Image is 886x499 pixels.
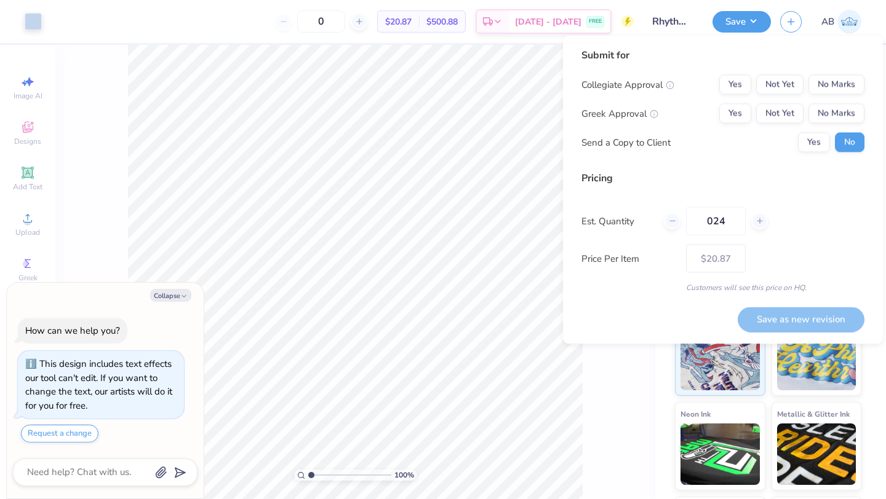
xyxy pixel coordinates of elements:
div: Send a Copy to Client [581,135,671,149]
label: Est. Quantity [581,214,655,228]
div: Pricing [581,171,864,186]
button: Yes [719,104,751,124]
span: 100 % [394,470,414,481]
span: Designs [14,136,41,146]
img: Neon Ink [680,423,760,485]
span: Metallic & Glitter Ink [777,407,850,420]
img: Standard [680,329,760,390]
span: Greek [18,273,38,283]
button: No Marks [808,104,864,124]
a: AB [821,10,861,34]
span: Upload [15,227,40,237]
img: Puff Ink [777,329,856,390]
div: Collegiate Approval [581,77,674,92]
div: Customers will see this price on HQ. [581,282,864,293]
div: This design includes text effects our tool can't edit. If you want to change the text, our artist... [25,358,172,412]
input: Untitled Design [643,9,703,34]
span: Image AI [14,91,42,101]
button: No Marks [808,75,864,95]
div: Greek Approval [581,106,658,120]
label: Price Per Item [581,251,677,265]
button: Request a change [21,425,98,442]
button: Save [712,11,771,33]
button: Not Yet [756,75,804,95]
img: Metallic & Glitter Ink [777,423,856,485]
span: Add Text [13,182,42,192]
span: [DATE] - [DATE] [515,15,581,28]
span: $20.87 [385,15,412,28]
input: – – [297,10,345,33]
button: No [835,133,864,152]
span: AB [821,15,834,29]
button: Yes [719,75,751,95]
button: Yes [798,133,830,152]
span: FREE [589,17,602,26]
button: Collapse [150,289,191,302]
input: – – [686,207,746,235]
button: Not Yet [756,104,804,124]
span: Neon Ink [680,407,711,420]
div: Submit for [581,48,864,63]
span: $500.88 [426,15,458,28]
img: Ava Botimer [837,10,861,34]
div: How can we help you? [25,324,120,337]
